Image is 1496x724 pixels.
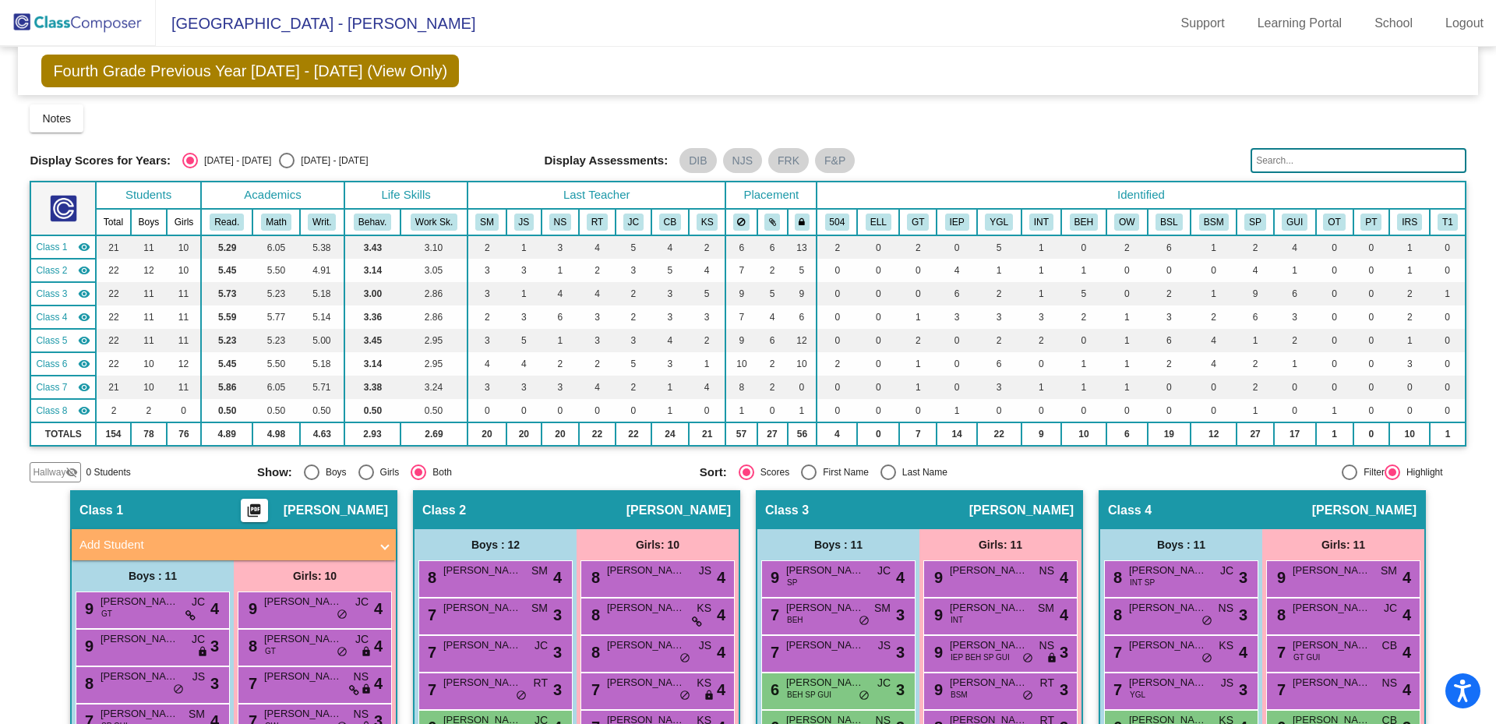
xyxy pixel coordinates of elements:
button: ELL [866,214,891,231]
th: Jill Stetser [506,209,542,235]
td: 3 [1021,305,1061,329]
td: 6 [1148,329,1191,352]
td: 1 [506,235,542,259]
button: T1 [1438,214,1458,231]
td: 0 [817,282,857,305]
td: 5.38 [300,235,344,259]
button: INT [1029,214,1053,231]
td: 6 [1237,305,1273,329]
td: Luke Dickson - No Class Name [30,352,96,376]
td: 1 [1061,259,1106,282]
td: 2 [579,352,616,376]
td: 3 [937,305,976,329]
td: 3 [542,235,579,259]
button: JC [623,214,644,231]
td: 5.00 [300,329,344,352]
mat-chip: NJS [723,148,762,173]
td: 4 [579,282,616,305]
td: 10 [788,352,817,376]
th: Last Teacher [467,182,725,209]
td: 3 [977,305,1021,329]
td: 10 [131,352,167,376]
th: Basic Skills Student for Math [1191,209,1237,235]
td: 4 [937,259,976,282]
td: 2 [1191,305,1237,329]
td: 4 [757,305,788,329]
td: 0 [857,259,899,282]
td: 5.59 [201,305,253,329]
td: 13 [788,235,817,259]
td: 1 [1274,259,1316,282]
td: 1 [1191,235,1237,259]
td: 4 [651,235,689,259]
td: 5.23 [252,329,299,352]
td: 3 [467,259,506,282]
td: 2 [1274,329,1316,352]
button: NS [549,214,571,231]
td: 0 [817,329,857,352]
td: 11 [167,329,201,352]
td: 7 [725,259,757,282]
td: 3.14 [344,259,400,282]
td: 0 [1353,259,1390,282]
td: 3 [616,329,651,352]
span: Class 3 [36,287,67,301]
td: 3 [579,305,616,329]
td: 0 [1106,259,1148,282]
th: Life Skills [344,182,467,209]
th: Keep away students [725,209,757,235]
button: YGL [985,214,1013,231]
button: Work Sk. [411,214,457,231]
td: 0 [817,305,857,329]
button: GUI [1282,214,1307,231]
td: 0 [1353,329,1390,352]
th: Kim Schlegel [689,209,725,235]
td: 5.45 [201,259,253,282]
td: 0 [1191,259,1237,282]
td: 5.23 [252,282,299,305]
td: 11 [131,235,167,259]
button: GT [907,214,929,231]
td: 6 [757,329,788,352]
td: 0 [857,235,899,259]
td: 2 [689,329,725,352]
td: Samantha Rainey - No Class Name [30,329,96,352]
button: SM [475,214,499,231]
td: 0 [1353,305,1390,329]
td: 0 [1316,259,1353,282]
td: 1 [1430,282,1465,305]
td: 4 [1191,329,1237,352]
td: 3 [467,329,506,352]
td: 0 [1316,235,1353,259]
td: 5 [651,259,689,282]
a: Learning Portal [1245,11,1355,36]
th: English Language Learner [857,209,899,235]
td: 4.91 [300,259,344,282]
mat-icon: picture_as_pdf [245,503,263,524]
td: 4 [1237,259,1273,282]
th: Girls [167,209,201,235]
button: Writ. [308,214,336,231]
mat-chip: DIB [679,148,716,173]
td: 3.05 [400,259,467,282]
td: 6 [788,305,817,329]
button: PT [1360,214,1381,231]
td: 9 [1237,282,1273,305]
td: 0 [857,282,899,305]
td: 0 [817,259,857,282]
td: 6 [725,235,757,259]
td: 6 [1274,282,1316,305]
td: 12 [788,329,817,352]
td: 9 [788,282,817,305]
td: 3 [651,305,689,329]
td: 0 [1148,259,1191,282]
td: 2 [1061,305,1106,329]
th: 504 Plan [817,209,857,235]
mat-panel-title: Add Student [79,536,369,554]
th: Carolyn Baldwin [651,209,689,235]
th: Basic Skills Student for ELA [1148,209,1191,235]
button: BSM [1199,214,1229,231]
button: JS [514,214,535,231]
th: Samantha Mello [467,209,506,235]
span: Display Scores for Years: [30,154,171,168]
